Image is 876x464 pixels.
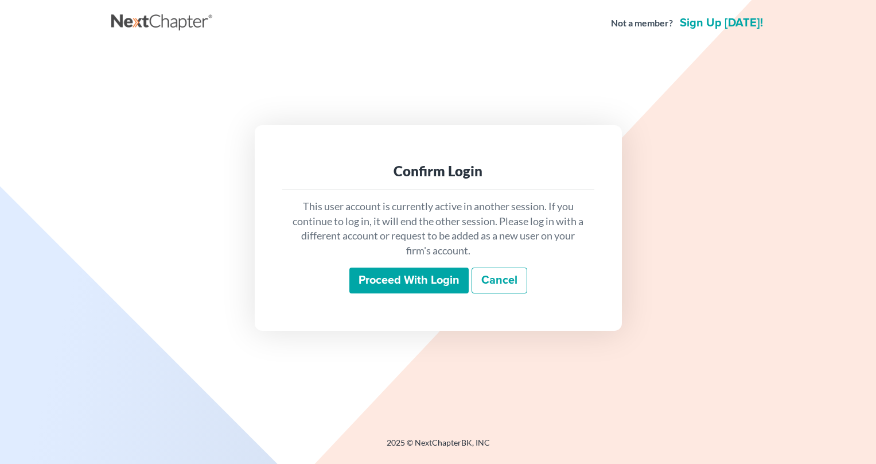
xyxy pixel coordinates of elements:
[291,199,585,258] p: This user account is currently active in another session. If you continue to log in, it will end ...
[111,437,765,458] div: 2025 © NextChapterBK, INC
[291,162,585,180] div: Confirm Login
[472,268,527,294] a: Cancel
[611,17,673,30] strong: Not a member?
[678,17,765,29] a: Sign up [DATE]!
[349,268,469,294] input: Proceed with login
